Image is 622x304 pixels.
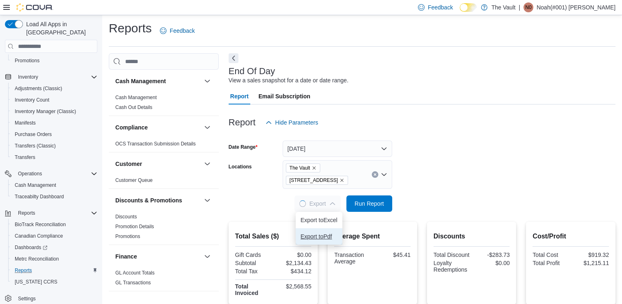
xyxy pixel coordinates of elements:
[18,210,35,216] span: Reports
[15,72,97,82] span: Inventory
[235,252,272,258] div: Gift Cards
[16,3,53,11] img: Cova
[355,200,384,208] span: Run Report
[460,3,477,12] input: Dark Mode
[229,118,256,127] h3: Report
[15,244,47,251] span: Dashboards
[11,265,97,275] span: Reports
[229,144,258,150] label: Date Range
[11,231,66,241] a: Canadian Compliance
[372,171,378,178] button: Clear input
[290,176,338,184] span: [STREET_ADDRESS]
[286,176,348,185] span: 320 W. River Street
[296,212,342,228] button: Export toExcel
[235,268,272,275] div: Total Tax
[15,256,59,262] span: Metrc Reconciliation
[537,2,615,12] p: Noah(#001) [PERSON_NAME]
[286,163,320,172] span: The Vault
[275,268,311,275] div: $434.12
[15,233,63,239] span: Canadian Compliance
[115,213,137,220] span: Discounts
[525,2,531,12] span: N0
[15,169,45,179] button: Operations
[115,223,154,230] span: Promotion Details
[573,252,609,258] div: $919.32
[8,191,101,202] button: Traceabilty Dashboard
[492,2,516,12] p: The Vault
[202,195,212,205] button: Discounts & Promotions
[115,177,153,183] a: Customer Queue
[294,195,340,212] button: LoadingExport
[15,97,49,103] span: Inventory Count
[283,141,392,157] button: [DATE]
[115,252,137,261] h3: Finance
[109,139,219,152] div: Compliance
[8,106,101,117] button: Inventory Manager (Classic)
[23,20,97,36] span: Load All Apps in [GEOGRAPHIC_DATA]
[230,88,249,104] span: Report
[115,160,201,168] button: Customer
[262,114,321,131] button: Hide Parameters
[11,56,43,66] a: Promotions
[11,129,55,139] a: Purchase Orders
[115,94,157,101] span: Cash Management
[115,234,140,239] a: Promotions
[11,265,35,275] a: Reports
[258,88,310,104] span: Email Subscription
[11,192,67,202] a: Traceabilty Dashboard
[8,219,101,230] button: BioTrack Reconciliation
[11,107,79,116] a: Inventory Manager (Classic)
[11,152,97,162] span: Transfers
[11,84,97,93] span: Adjustments (Classic)
[18,74,38,80] span: Inventory
[15,221,66,228] span: BioTrack Reconciliation
[11,141,59,151] a: Transfers (Classic)
[202,123,212,132] button: Compliance
[290,164,310,172] span: The Vault
[8,94,101,106] button: Inventory Count
[229,53,238,63] button: Next
[381,171,387,178] button: Open list of options
[11,243,51,252] a: Dashboards
[11,277,97,287] span: Washington CCRS
[8,152,101,163] button: Transfers
[11,95,53,105] a: Inventory Count
[15,154,35,161] span: Transfers
[15,85,62,92] span: Adjustments (Classic)
[11,129,97,139] span: Purchase Orders
[433,231,510,241] h2: Discounts
[11,220,97,229] span: BioTrack Reconciliation
[229,66,275,76] h3: End Of Day
[573,260,609,266] div: $1,215.11
[11,277,61,287] a: [US_STATE] CCRS
[8,230,101,242] button: Canadian Compliance
[115,280,151,286] a: GL Transactions
[11,243,97,252] span: Dashboards
[8,179,101,191] button: Cash Management
[433,260,470,273] div: Loyalty Redemptions
[109,20,152,36] h1: Reports
[275,283,311,290] div: $2,568.55
[11,152,38,162] a: Transfers
[115,160,142,168] h3: Customer
[15,169,97,179] span: Operations
[299,200,306,207] span: Loading
[334,231,411,241] h2: Average Spent
[275,118,318,127] span: Hide Parameters
[433,252,470,258] div: Total Discount
[15,208,97,218] span: Reports
[229,163,252,170] label: Locations
[8,253,101,265] button: Metrc Reconciliation
[115,196,201,204] button: Discounts & Promotions
[11,254,62,264] a: Metrc Reconciliation
[15,72,41,82] button: Inventory
[301,217,337,223] span: Export to Excel
[532,252,569,258] div: Total Cost
[157,23,198,39] a: Feedback
[275,260,311,266] div: $2,134.43
[109,268,219,291] div: Finance
[11,220,69,229] a: BioTrack Reconciliation
[473,260,510,266] div: $0.00
[11,254,97,264] span: Metrc Reconciliation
